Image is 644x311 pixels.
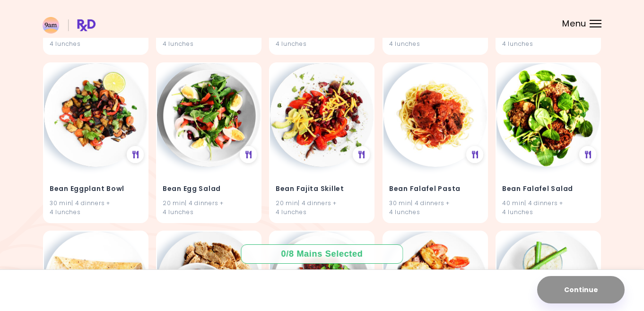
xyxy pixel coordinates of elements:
div: 30 min | 4 dinners + 4 lunches [50,30,142,48]
div: See Meal Plan [353,146,370,163]
div: 30 min | 4 dinners + 4 lunches [50,199,142,216]
h4: Bean Eggplant Bowl [50,181,142,197]
div: See Meal Plan [466,146,483,163]
div: 0 / 8 Mains Selected [274,248,370,260]
div: 25 min | 4 dinners + 4 lunches [502,30,594,48]
div: 30 min | 4 dinners + 4 lunches [389,30,481,48]
div: 30 min | 4 dinners + 4 lunches [276,30,368,48]
div: 40 min | 4 dinners + 4 lunches [502,199,594,216]
img: RxDiet [43,17,96,34]
span: Menu [562,19,586,28]
div: See Meal Plan [579,146,596,163]
div: See Meal Plan [127,146,144,163]
h4: Bean Fajita Skillet [276,181,368,197]
div: 20 min | 4 dinners + 4 lunches [276,199,368,216]
div: See Meal Plan [240,146,257,163]
div: 30 min | 4 dinners + 4 lunches [389,199,481,216]
div: 20 min | 4 dinners + 4 lunches [163,199,255,216]
div: 20 min | 4 dinners + 4 lunches [163,30,255,48]
h4: Bean Falafel Pasta [389,181,481,197]
h4: Bean Egg Salad [163,181,255,197]
h4: Bean Falafel Salad [502,181,594,197]
button: Continue [537,276,625,303]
